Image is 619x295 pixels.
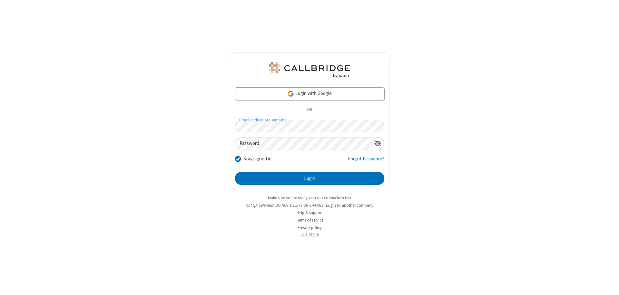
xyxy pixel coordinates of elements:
a: Help & support [297,210,323,215]
a: Forgot Password? [348,155,384,167]
span: OR [304,106,315,115]
input: Email address or username [235,120,384,132]
a: Make sure you're ready with our connection test [268,195,351,201]
a: Privacy policy [298,225,322,230]
button: Login to another company [326,202,373,208]
button: Login [235,172,384,185]
img: QA Selenium DO NOT DELETE OR CHANGE [268,62,351,78]
img: google-icon.png [287,90,294,97]
a: Terms of service [296,217,323,223]
div: Show password [371,138,384,149]
li: v2.6.352.10 [230,232,389,238]
input: Password [235,138,371,150]
a: Login with Google [235,87,384,100]
li: Not QA Selenium DO NOT DELETE OR CHANGE? [230,202,389,208]
label: Stay signed in [243,155,271,163]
